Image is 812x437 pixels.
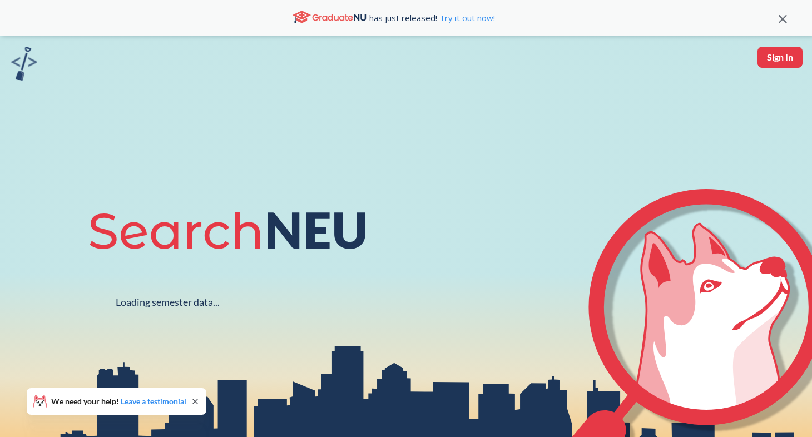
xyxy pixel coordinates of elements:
[116,296,220,309] div: Loading semester data...
[51,398,186,405] span: We need your help!
[11,47,37,81] img: sandbox logo
[757,47,803,68] button: Sign In
[121,396,186,406] a: Leave a testimonial
[11,47,37,84] a: sandbox logo
[437,12,495,23] a: Try it out now!
[369,12,495,24] span: has just released!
